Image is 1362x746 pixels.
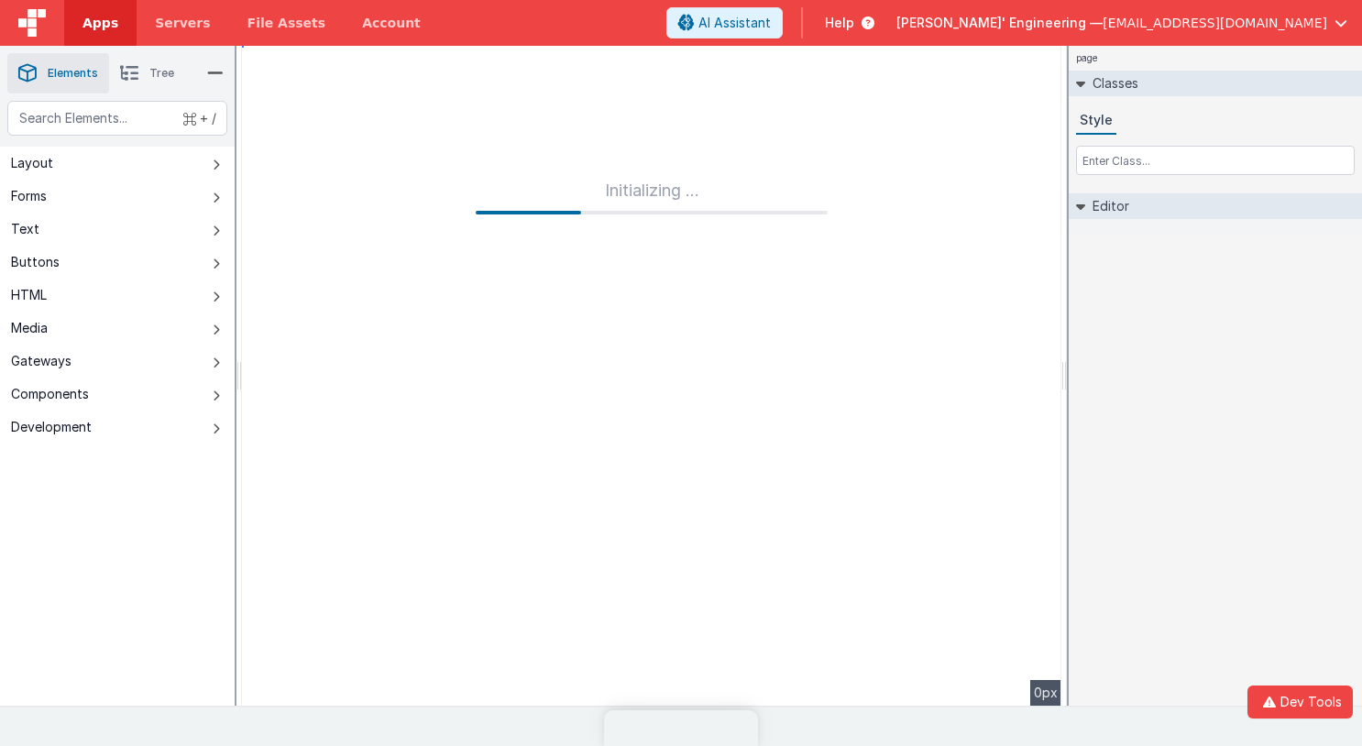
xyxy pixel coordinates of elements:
[1247,686,1353,719] button: Dev Tools
[11,220,39,238] div: Text
[1085,71,1138,96] h2: Classes
[1069,46,1105,71] h4: page
[155,14,210,32] span: Servers
[149,66,174,81] span: Tree
[1103,14,1327,32] span: [EMAIL_ADDRESS][DOMAIN_NAME]
[825,14,854,32] span: Help
[1076,146,1355,175] input: Enter Class...
[11,286,47,304] div: HTML
[183,101,216,136] span: + /
[82,14,118,32] span: Apps
[48,66,98,81] span: Elements
[11,418,92,436] div: Development
[11,352,71,370] div: Gateways
[666,7,783,38] button: AI Assistant
[247,14,326,32] span: File Assets
[11,253,60,271] div: Buttons
[11,319,48,337] div: Media
[896,14,1347,32] button: [PERSON_NAME]' Engineering — [EMAIL_ADDRESS][DOMAIN_NAME]
[11,154,53,172] div: Layout
[7,101,227,136] input: Search Elements...
[476,178,828,214] div: Initializing ...
[242,46,1061,706] div: -->
[11,385,89,403] div: Components
[1085,193,1129,219] h2: Editor
[698,14,771,32] span: AI Assistant
[1030,680,1061,706] div: 0px
[1076,107,1116,135] button: Style
[896,14,1103,32] span: [PERSON_NAME]' Engineering —
[11,187,47,205] div: Forms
